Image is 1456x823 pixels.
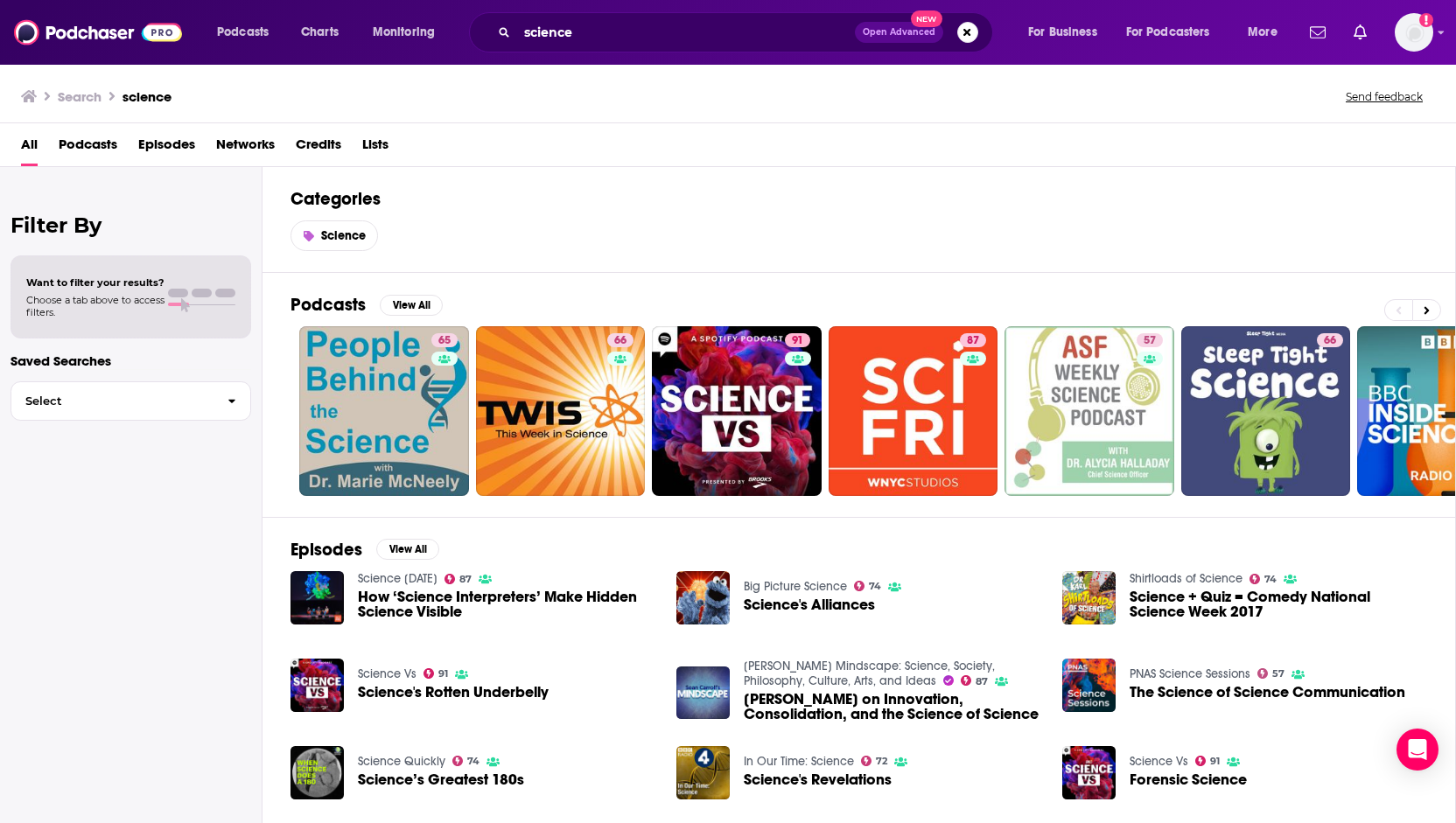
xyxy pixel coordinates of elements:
h3: Search [58,88,101,105]
span: [PERSON_NAME] on Innovation, Consolidation, and the Science of Science [744,692,1041,722]
img: The Science of Science Communication [1062,659,1116,712]
a: Science's Rotten Underbelly [358,685,549,700]
img: Science’s Greatest 180s [290,746,344,799]
a: 57 [1257,668,1285,679]
a: Show notifications dropdown [1303,17,1333,47]
span: More [1248,20,1277,45]
a: 87 [444,574,472,584]
button: View All [380,295,443,316]
a: Shirtloads of Science [1130,571,1242,586]
button: View All [376,539,439,560]
a: 87 [961,675,989,686]
img: Science's Alliances [676,571,730,624]
a: 57 [1004,326,1174,496]
a: Networks [216,130,275,166]
span: Want to filter your results? [26,276,164,289]
span: 74 [467,757,479,765]
img: Forensic Science [1062,746,1116,799]
a: Lists [362,130,388,166]
a: Charts [290,18,349,46]
span: Science [321,228,366,243]
a: Sean Carroll's Mindscape: Science, Society, Philosophy, Culture, Arts, and Ideas [744,659,995,688]
div: Open Intercom Messenger [1396,729,1438,771]
img: James Evans on Innovation, Consolidation, and the Science of Science [676,666,730,720]
h2: Categories [290,188,1427,210]
span: 57 [1144,332,1156,350]
a: Science Quickly [358,754,445,769]
span: 91 [792,332,803,350]
span: Episodes [138,130,195,166]
a: 65 [431,333,458,347]
span: 74 [1264,575,1277,583]
a: Science Vs [358,666,416,681]
a: The Science of Science Communication [1130,685,1405,700]
a: Science’s Greatest 180s [358,772,524,787]
span: Charts [301,20,339,45]
a: PodcastsView All [290,294,443,316]
span: Science + Quiz = Comedy National Science Week 2017 [1130,589,1427,619]
span: 66 [1324,332,1336,350]
button: Select [10,381,251,421]
span: 91 [1210,757,1220,765]
img: Science + Quiz = Comedy National Science Week 2017 [1062,571,1116,624]
div: Search podcasts, credits, & more... [486,12,1010,52]
a: Science Vs [1130,754,1188,769]
button: open menu [205,18,291,46]
a: All [21,130,38,166]
span: Open Advanced [863,28,935,37]
a: In Our Time: Science [744,754,854,769]
a: 65 [299,326,469,496]
span: 66 [614,332,626,350]
a: How ‘Science Interpreters’ Make Hidden Science Visible [358,589,655,619]
h2: Episodes [290,539,362,561]
button: open menu [1016,18,1119,46]
img: Science's Rotten Underbelly [290,659,344,712]
a: Science's Revelations [744,772,892,787]
a: EpisodesView All [290,539,439,561]
span: Choose a tab above to access filters. [26,294,164,318]
span: New [911,10,942,27]
a: 74 [452,756,480,766]
a: 91 [423,668,449,679]
a: PNAS Science Sessions [1130,666,1250,681]
span: 91 [438,670,448,678]
h2: Filter By [10,213,251,238]
span: For Podcasters [1126,20,1210,45]
img: Podchaser - Follow, Share and Rate Podcasts [14,16,182,49]
a: 87 [960,333,986,347]
span: Monitoring [373,20,435,45]
a: 66 [607,333,633,347]
button: open menu [1115,18,1235,46]
span: For Business [1028,20,1097,45]
a: Podcasts [59,130,117,166]
span: 57 [1272,670,1284,678]
a: 91 [1195,756,1221,766]
button: Open AdvancedNew [855,22,943,43]
span: Science's Alliances [744,597,875,612]
a: 74 [1249,574,1277,584]
a: Big Picture Science [744,579,847,594]
span: 87 [967,332,979,350]
button: Show profile menu [1395,13,1433,52]
svg: Add a profile image [1419,13,1433,27]
button: Send feedback [1340,89,1428,104]
img: User Profile [1395,13,1433,52]
a: Science [290,220,378,251]
span: 87 [459,575,472,583]
a: 91 [652,326,822,496]
a: Science's Revelations [676,746,730,799]
a: 57 [1137,333,1163,347]
button: open menu [360,18,458,46]
span: Select [11,395,213,407]
a: Forensic Science [1130,772,1247,787]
